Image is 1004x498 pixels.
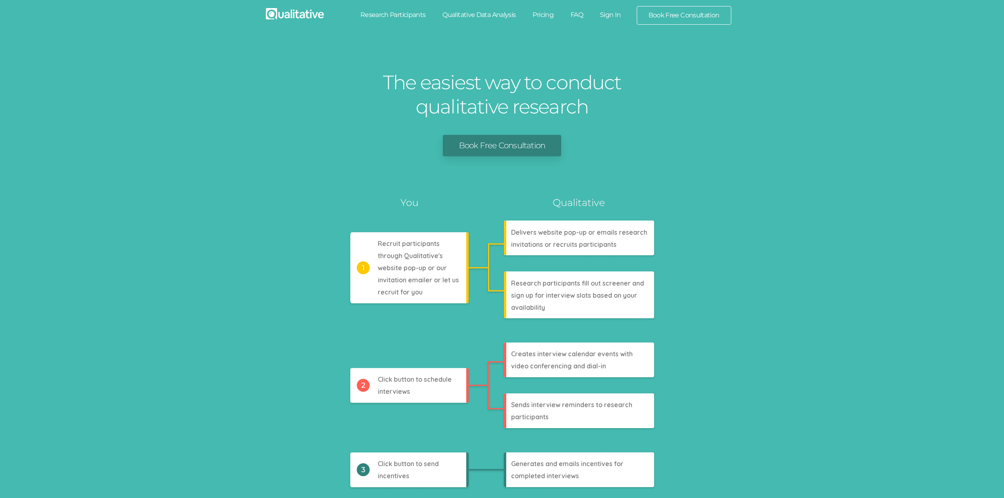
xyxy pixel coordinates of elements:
a: Qualitative Data Analysis [434,6,524,24]
tspan: recruit for you [378,288,423,296]
tspan: 1 [362,263,364,272]
tspan: completed interviews [511,472,579,480]
tspan: invitation emailer or let us [378,276,459,284]
tspan: Delivers website pop-up or emails research [511,228,647,236]
tspan: participants [511,413,549,421]
tspan: Sends interview reminders to research [511,401,632,409]
tspan: Generates and emails incentives for [511,460,623,468]
a: Book Free Consultation [443,135,561,156]
tspan: invitations or recruits participants [511,240,617,248]
tspan: 2 [361,381,365,390]
tspan: sign up for interview slots based on your [511,291,637,299]
tspan: Click button to schedule [378,375,452,383]
tspan: interviews [378,387,410,395]
h1: The easiest way to conduct qualitative research [381,70,623,119]
a: Book Free Consultation [637,6,731,24]
tspan: Click button to send [378,460,439,468]
tspan: Research participants fill out screener and [511,279,644,287]
a: Sign In [591,6,629,24]
a: Pricing [524,6,562,24]
tspan: Creates interview calendar events with [511,350,633,358]
img: Qualitative [266,8,324,19]
tspan: You [400,197,419,208]
tspan: video conferencing and dial-in [511,362,606,370]
tspan: availability [511,303,545,311]
iframe: Chat Widget [964,459,1004,498]
tspan: incentives [378,472,409,480]
a: Research Participants [352,6,434,24]
tspan: through Qualitative's [378,252,443,260]
tspan: website pop-up or our [378,264,447,272]
tspan: Recruit participants [378,240,440,248]
tspan: 3 [361,465,365,474]
a: FAQ [562,6,591,24]
tspan: Qualitative [553,197,605,208]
